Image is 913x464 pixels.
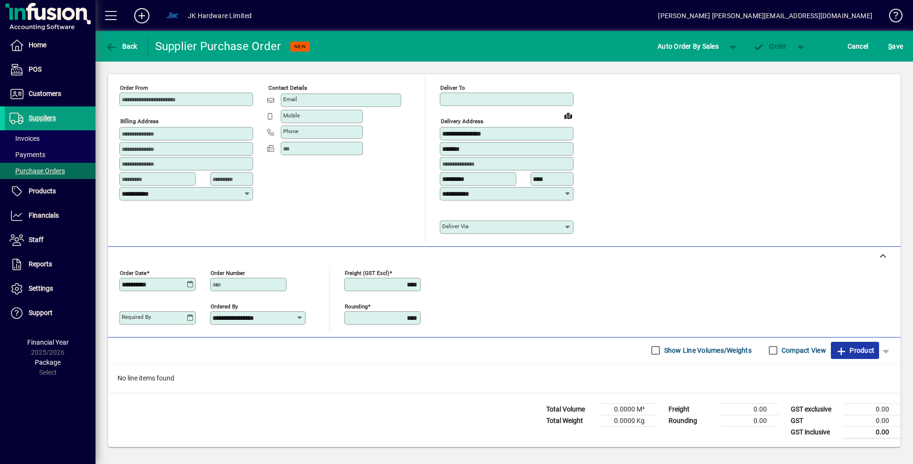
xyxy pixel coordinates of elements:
div: JK Hardware Limited [188,8,252,23]
span: POS [29,65,42,73]
span: Financial Year [27,338,69,346]
span: Payments [10,151,45,158]
a: Knowledge Base [882,2,901,33]
button: Profile [157,7,188,24]
button: Back [103,38,140,55]
a: Customers [5,82,96,106]
td: 0.00 [843,403,901,415]
button: Add [127,7,157,24]
td: 0.00 [843,415,901,426]
button: Auto Order By Sales [653,38,723,55]
span: Package [35,359,61,366]
td: GST inclusive [786,426,843,438]
span: Home [29,41,46,49]
td: GST [786,415,843,426]
td: GST exclusive [786,403,843,415]
app-page-header-button: Back [96,38,148,55]
mat-label: Required by [122,314,151,320]
mat-label: Ordered by [211,303,238,309]
button: Order [748,38,792,55]
div: Supplier Purchase Order [155,39,281,54]
a: Payments [5,147,96,163]
mat-label: Mobile [283,112,300,119]
a: Staff [5,228,96,252]
a: Home [5,33,96,57]
div: No line items found [108,364,901,393]
mat-label: Phone [283,128,298,135]
mat-label: Deliver To [440,84,465,91]
span: Financials [29,211,59,219]
span: ave [888,39,903,54]
td: 0.0000 M³ [599,403,656,415]
a: Reports [5,253,96,276]
span: Suppliers [29,114,56,122]
mat-label: Order from [120,84,148,91]
span: Cancel [848,39,869,54]
span: Invoices [10,135,40,142]
mat-label: Rounding [345,303,368,309]
td: Freight [664,403,721,415]
button: Cancel [845,38,871,55]
span: NEW [294,43,306,50]
a: Support [5,301,96,325]
button: Product [831,342,879,359]
a: View on map [561,108,576,123]
span: Order [753,42,787,50]
td: Rounding [664,415,721,426]
td: 0.0000 Kg [599,415,656,426]
a: Purchase Orders [5,163,96,179]
a: Products [5,179,96,203]
td: 0.00 [721,415,778,426]
span: Reports [29,260,52,268]
td: 0.00 [721,403,778,415]
td: Total Volume [541,403,599,415]
td: 0.00 [843,426,901,438]
mat-label: Email [283,96,297,103]
span: Products [29,187,56,195]
label: Show Line Volumes/Weights [662,346,752,355]
span: Settings [29,285,53,292]
span: Auto Order By Sales [658,39,719,54]
mat-label: Order number [211,269,245,276]
span: Product [836,343,874,358]
span: Customers [29,90,61,97]
a: Invoices [5,130,96,147]
button: Save [886,38,905,55]
label: Compact View [780,346,826,355]
div: [PERSON_NAME] [PERSON_NAME][EMAIL_ADDRESS][DOMAIN_NAME] [658,8,872,23]
span: Back [106,42,138,50]
a: POS [5,58,96,82]
mat-label: Order date [120,269,147,276]
mat-label: Freight (GST excl) [345,269,389,276]
span: S [888,42,892,50]
a: Financials [5,204,96,228]
a: Settings [5,277,96,301]
mat-label: Deliver via [442,223,468,230]
span: Support [29,309,53,316]
span: Staff [29,236,43,243]
td: Total Weight [541,415,599,426]
span: Purchase Orders [10,167,65,175]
